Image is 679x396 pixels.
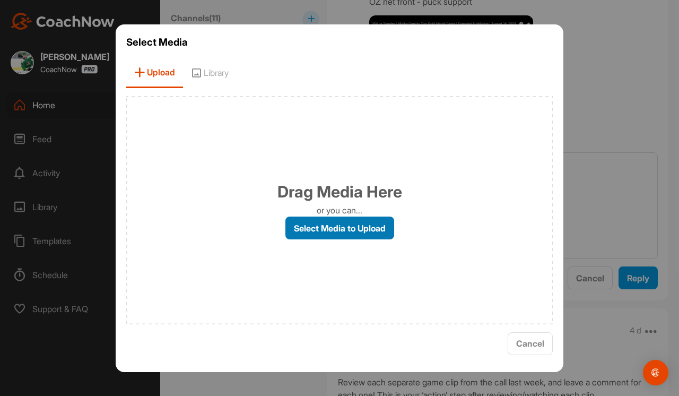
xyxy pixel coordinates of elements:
[126,58,183,88] span: Upload
[285,217,394,239] label: Select Media to Upload
[643,360,668,385] div: Open Intercom Messenger
[183,58,237,88] span: Library
[508,332,553,355] button: Cancel
[516,338,544,349] span: Cancel
[126,35,553,50] h3: Select Media
[317,204,362,217] p: or you can...
[277,180,402,204] h1: Drag Media Here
